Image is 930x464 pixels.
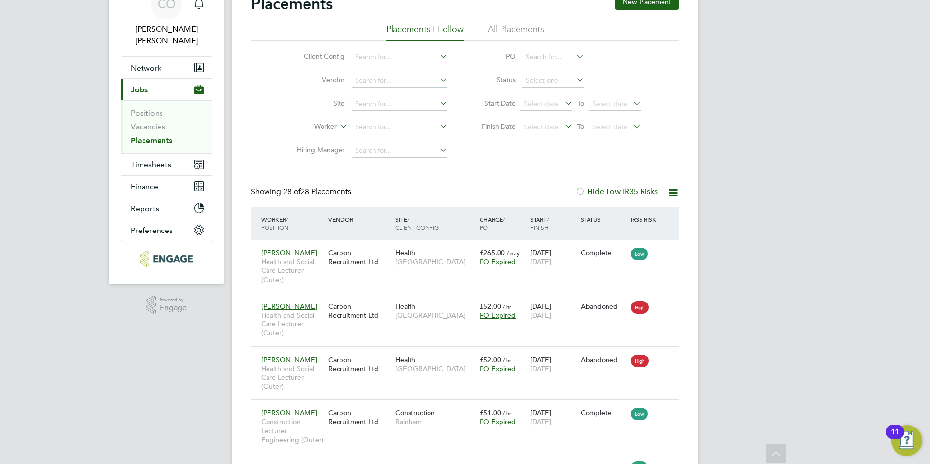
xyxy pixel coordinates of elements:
li: Placements I Follow [386,23,464,41]
span: Network [131,63,161,72]
a: Positions [131,108,163,118]
div: Complete [581,409,626,417]
span: Reports [131,204,159,213]
span: Construction [395,409,435,417]
a: Powered byEngage [146,296,187,314]
img: carbonrecruitment-logo-retina.png [140,251,192,267]
span: / hr [503,410,511,417]
li: All Placements [488,23,544,41]
div: [DATE] [528,351,578,378]
span: Finance [131,182,158,191]
label: Finish Date [472,122,516,131]
span: [PERSON_NAME] [261,302,317,311]
div: Status [578,211,629,228]
span: PO Expired [480,364,516,373]
span: [DATE] [530,257,551,266]
span: / hr [503,357,511,364]
div: Abandoned [581,302,626,311]
div: Complete [581,249,626,257]
button: Reports [121,197,212,219]
span: [GEOGRAPHIC_DATA] [395,257,475,266]
div: Carbon Recruitment Ltd [326,351,393,378]
input: Search for... [522,51,584,64]
span: £52.00 [480,302,501,311]
div: Site [393,211,477,236]
span: 28 of [283,187,301,196]
span: Rainham [395,417,475,426]
button: Open Resource Center, 11 new notifications [891,425,922,456]
input: Search for... [352,144,447,158]
a: Placements [131,136,172,145]
span: Construction Lecturer Engineering (Outer) [261,417,323,444]
span: Health and Social Care Lecturer (Outer) [261,257,323,284]
span: [DATE] [530,311,551,320]
span: / hr [503,303,511,310]
button: Network [121,57,212,78]
label: Vendor [289,75,345,84]
div: Vendor [326,211,393,228]
label: Hide Low IR35 Risks [575,187,658,196]
span: £51.00 [480,409,501,417]
div: Carbon Recruitment Ltd [326,244,393,271]
label: PO [472,52,516,61]
span: [DATE] [530,417,551,426]
span: High [631,301,649,314]
span: / Client Config [395,215,439,231]
span: £52.00 [480,356,501,364]
span: [PERSON_NAME] [261,409,317,417]
span: 28 Placements [283,187,351,196]
span: Low [631,408,648,420]
span: [GEOGRAPHIC_DATA] [395,364,475,373]
div: 11 [891,432,899,445]
a: [PERSON_NAME]Health and Social Care Lecturer (Outer)Carbon Recruitment LtdHealth[GEOGRAPHIC_DATA]... [259,243,679,251]
span: / Finish [530,215,549,231]
span: Powered by [160,296,187,304]
span: [PERSON_NAME] [261,249,317,257]
span: Select date [524,99,559,108]
span: High [631,355,649,367]
span: Select date [592,123,627,131]
div: Start [528,211,578,236]
label: Worker [281,122,337,132]
span: [GEOGRAPHIC_DATA] [395,311,475,320]
span: To [574,120,587,133]
button: Jobs [121,79,212,100]
span: Select date [592,99,627,108]
div: [DATE] [528,244,578,271]
a: Vacancies [131,122,165,131]
label: Start Date [472,99,516,107]
label: Client Config [289,52,345,61]
span: Health [395,249,415,257]
div: Showing [251,187,353,197]
span: £265.00 [480,249,505,257]
input: Search for... [352,74,447,88]
span: Timesheets [131,160,171,169]
div: Worker [259,211,326,236]
span: / day [507,250,519,257]
button: Finance [121,176,212,197]
span: Health and Social Care Lecturer (Outer) [261,311,323,338]
span: Health [395,356,415,364]
a: [PERSON_NAME]Health and Social Care Lecturer (Outer)Carbon Recruitment LtdHealth[GEOGRAPHIC_DATA]... [259,297,679,305]
input: Select one [522,74,584,88]
span: Health and Social Care Lecturer (Outer) [261,364,323,391]
span: Engage [160,304,187,312]
label: Site [289,99,345,107]
input: Search for... [352,121,447,134]
div: [DATE] [528,297,578,324]
a: [PERSON_NAME]Construction Lecturer Engineering (Outer)Carbon Recruitment LtdConstructionRainham£5... [259,403,679,411]
div: [DATE] [528,404,578,431]
span: / PO [480,215,505,231]
span: To [574,97,587,109]
a: [PERSON_NAME]Health and Social Care Lecturer (Outer)Carbon Recruitment LtdHealth[GEOGRAPHIC_DATA]... [259,350,679,358]
span: PO Expired [480,257,516,266]
div: IR35 Risk [628,211,662,228]
label: Hiring Manager [289,145,345,154]
span: Low [631,248,648,260]
input: Search for... [352,97,447,111]
div: Jobs [121,100,212,153]
span: / Position [261,215,288,231]
span: [PERSON_NAME] [261,356,317,364]
div: Carbon Recruitment Ltd [326,297,393,324]
button: Timesheets [121,154,212,175]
